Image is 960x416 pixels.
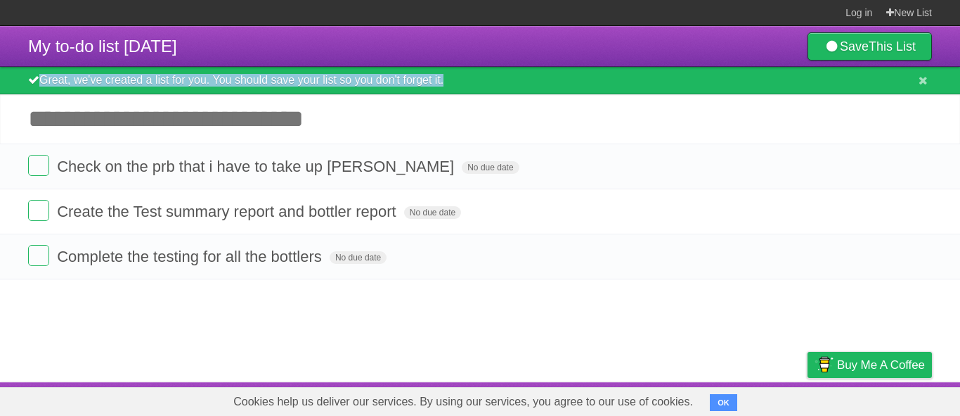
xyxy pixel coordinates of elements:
[807,352,932,378] a: Buy me a coffee
[789,386,826,412] a: Privacy
[330,251,387,264] span: No due date
[57,248,325,265] span: Complete the testing for all the bottlers
[28,245,49,266] label: Done
[28,155,49,176] label: Done
[621,386,650,412] a: About
[57,203,400,220] span: Create the Test summary report and bottler report
[869,39,916,53] b: This List
[741,386,772,412] a: Terms
[807,32,932,61] a: SaveThis List
[710,394,737,411] button: OK
[28,200,49,221] label: Done
[837,353,925,377] span: Buy me a coffee
[462,161,519,174] span: No due date
[667,386,724,412] a: Developers
[404,206,461,219] span: No due date
[28,37,177,56] span: My to-do list [DATE]
[843,386,932,412] a: Suggest a feature
[57,158,458,175] span: Check on the prb that i have to take up [PERSON_NAME]
[219,388,707,416] span: Cookies help us deliver our services. By using our services, you agree to our use of cookies.
[815,353,833,377] img: Buy me a coffee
